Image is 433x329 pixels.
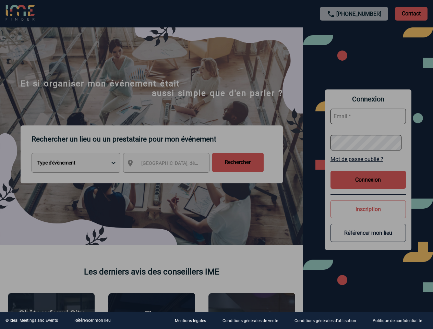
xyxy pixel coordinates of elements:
[175,319,206,324] p: Mentions légales
[169,317,217,324] a: Mentions légales
[294,319,356,324] p: Conditions générales d'utilisation
[217,317,289,324] a: Conditions générales de vente
[5,318,58,323] div: © Ideal Meetings and Events
[74,318,111,323] a: Référencer mon lieu
[367,317,433,324] a: Politique de confidentialité
[373,319,422,324] p: Politique de confidentialité
[222,319,278,324] p: Conditions générales de vente
[289,317,367,324] a: Conditions générales d'utilisation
